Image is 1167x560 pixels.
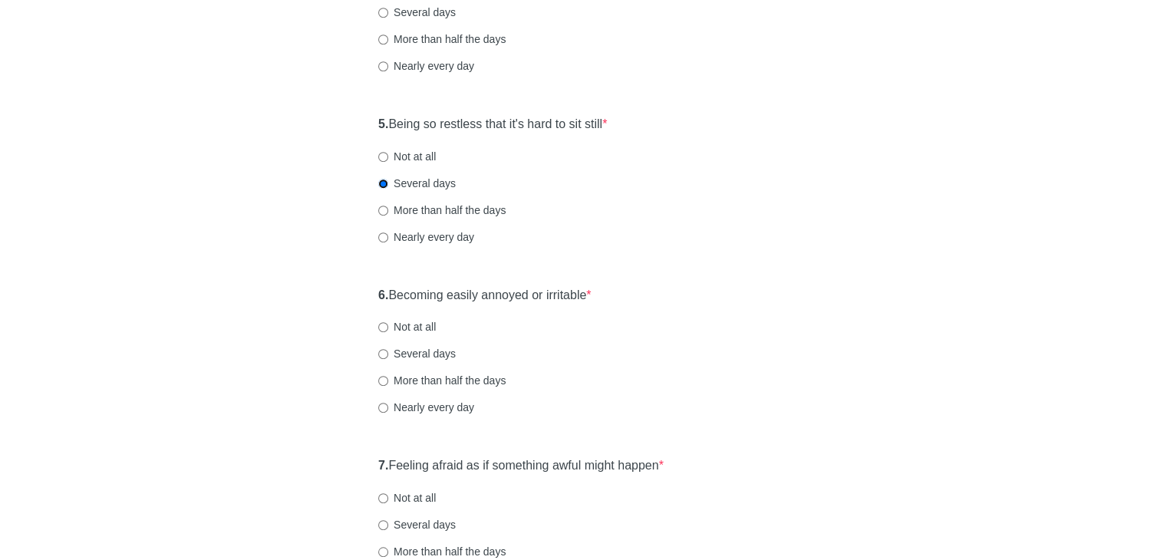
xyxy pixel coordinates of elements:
[378,349,388,359] input: Several days
[378,8,388,18] input: Several days
[378,5,456,20] label: Several days
[378,319,436,334] label: Not at all
[378,117,388,130] strong: 5.
[378,203,506,218] label: More than half the days
[378,376,388,386] input: More than half the days
[378,176,456,191] label: Several days
[378,457,664,475] label: Feeling afraid as if something awful might happen
[378,459,388,472] strong: 7.
[378,403,388,413] input: Nearly every day
[378,61,388,71] input: Nearly every day
[378,373,506,388] label: More than half the days
[378,149,436,164] label: Not at all
[378,547,388,557] input: More than half the days
[378,35,388,44] input: More than half the days
[378,288,388,301] strong: 6.
[378,490,436,506] label: Not at all
[378,229,474,245] label: Nearly every day
[378,206,388,216] input: More than half the days
[378,493,388,503] input: Not at all
[378,517,456,532] label: Several days
[378,287,592,305] label: Becoming easily annoyed or irritable
[378,544,506,559] label: More than half the days
[378,346,456,361] label: Several days
[378,179,388,189] input: Several days
[378,322,388,332] input: Not at all
[378,31,506,47] label: More than half the days
[378,400,474,415] label: Nearly every day
[378,116,607,133] label: Being so restless that it's hard to sit still
[378,232,388,242] input: Nearly every day
[378,152,388,162] input: Not at all
[378,520,388,530] input: Several days
[378,58,474,74] label: Nearly every day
